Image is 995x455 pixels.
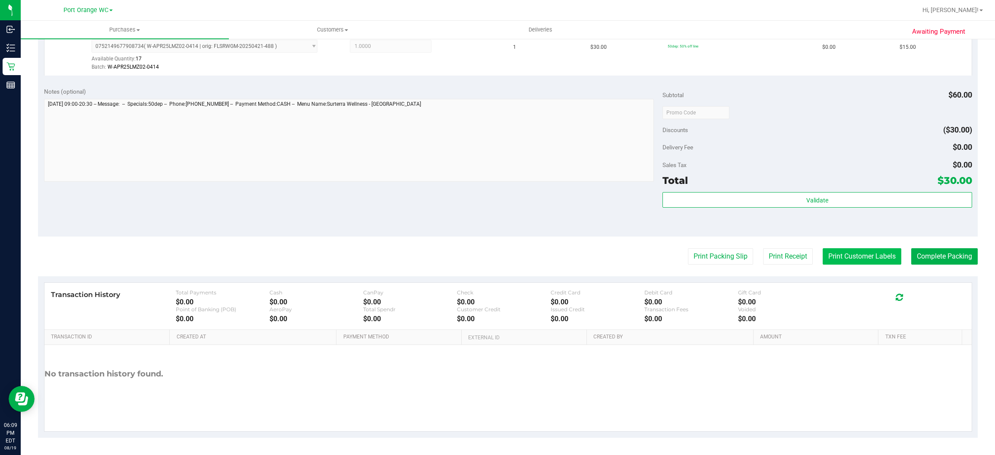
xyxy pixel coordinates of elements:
span: Customers [229,26,437,34]
input: Promo Code [662,106,729,119]
div: Total Spendr [363,306,457,313]
a: Payment Method [343,334,458,341]
a: Transaction ID [51,334,166,341]
p: 06:09 PM EDT [4,421,17,445]
span: $60.00 [948,90,972,99]
th: External ID [461,330,586,345]
a: Amount [760,334,875,341]
span: Awaiting Payment [912,27,965,37]
span: $0.00 [953,160,972,169]
inline-svg: Retail [6,62,15,71]
span: ($30.00) [943,125,972,134]
a: Created At [177,334,333,341]
div: Transaction Fees [644,306,738,313]
div: Cash [269,289,363,296]
div: Debit Card [644,289,738,296]
div: $0.00 [363,298,457,306]
div: $0.00 [269,298,363,306]
button: Print Customer Labels [823,248,901,265]
div: $0.00 [551,298,644,306]
span: Purchases [21,26,229,34]
div: $0.00 [363,315,457,323]
button: Print Receipt [763,248,813,265]
a: Created By [593,334,750,341]
button: Complete Packing [911,248,978,265]
span: Notes (optional) [44,88,86,95]
div: Point of Banking (POB) [176,306,269,313]
inline-svg: Inbound [6,25,15,34]
span: Delivery Fee [662,144,693,151]
div: $0.00 [269,315,363,323]
div: Customer Credit [457,306,551,313]
span: $30.00 [938,174,972,186]
div: $0.00 [551,315,644,323]
inline-svg: Inventory [6,44,15,52]
p: 08/19 [4,445,17,451]
div: $0.00 [176,315,269,323]
div: Total Payments [176,289,269,296]
iframe: Resource center [9,386,35,412]
div: $0.00 [738,298,832,306]
div: Check [457,289,551,296]
div: Credit Card [551,289,644,296]
span: Batch: [92,64,106,70]
span: 1 [513,43,516,51]
div: $0.00 [176,298,269,306]
span: Sales Tax [662,161,687,168]
div: No transaction history found. [44,345,163,403]
span: $0.00 [822,43,836,51]
div: $0.00 [644,298,738,306]
div: Gift Card [738,289,832,296]
span: Port Orange WC [63,6,108,14]
div: $0.00 [644,315,738,323]
span: 17 [136,56,142,62]
button: Print Packing Slip [688,248,753,265]
span: Validate [806,197,828,204]
span: 50dep: 50% off line [668,44,698,48]
div: $0.00 [457,298,551,306]
span: Deliveries [517,26,564,34]
div: $0.00 [738,315,832,323]
div: Available Quantity: [92,53,330,70]
div: Voided [738,306,832,313]
span: $15.00 [900,43,916,51]
inline-svg: Reports [6,81,15,89]
span: $0.00 [953,142,972,152]
span: Discounts [662,122,688,138]
div: Issued Credit [551,306,644,313]
span: W-APR25LMZ02-0414 [108,64,159,70]
span: Hi, [PERSON_NAME]! [922,6,979,13]
div: $0.00 [457,315,551,323]
span: $30.00 [590,43,607,51]
div: CanPay [363,289,457,296]
span: Total [662,174,688,186]
span: Subtotal [662,92,684,98]
div: AeroPay [269,306,363,313]
a: Txn Fee [885,334,959,341]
